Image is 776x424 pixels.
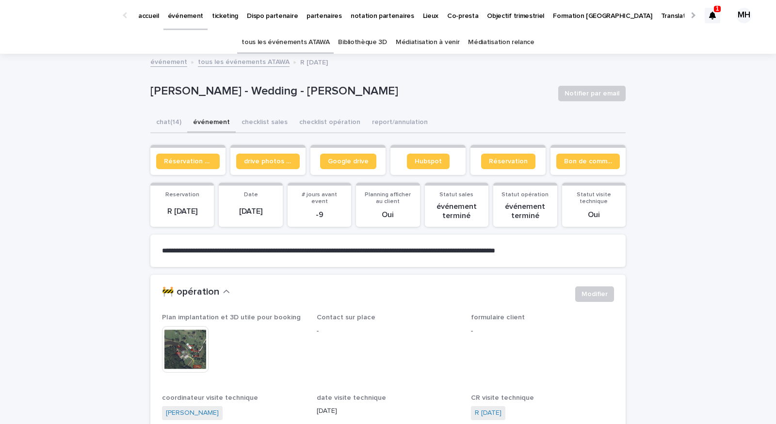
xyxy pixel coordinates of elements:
[150,56,187,67] a: événement
[236,154,300,169] a: drive photos coordinateur
[565,89,619,98] span: Notifier par email
[317,326,460,336] p: -
[716,5,719,12] p: 1
[162,394,258,401] span: coordinateur visite technique
[236,113,293,133] button: checklist sales
[362,210,414,220] p: Oui
[431,202,483,220] p: événement terminé
[320,154,376,169] a: Google drive
[415,158,442,165] span: Hubspot
[162,314,301,321] span: Plan implantation et 3D utile pour booking
[162,286,219,298] h2: 🚧 opération
[164,158,212,165] span: Réservation client
[705,8,720,23] div: 1
[489,158,528,165] span: Réservation
[396,31,460,54] a: Médiatisation à venir
[471,326,614,336] p: -
[198,56,290,67] a: tous les événements ATAWA
[244,158,292,165] span: drive photos coordinateur
[439,192,473,198] span: Statut sales
[165,192,199,198] span: Reservation
[293,113,366,133] button: checklist opération
[577,192,611,204] span: Statut visite technique
[468,31,534,54] a: Médiatisation relance
[156,154,220,169] a: Réservation client
[407,154,450,169] a: Hubspot
[499,202,551,220] p: événement terminé
[568,210,620,220] p: Oui
[19,6,113,25] img: Ls34BcGeRexTGTNfXpUC
[300,56,328,67] p: R [DATE]
[187,113,236,133] button: événement
[244,192,258,198] span: Date
[166,408,219,418] a: [PERSON_NAME]
[556,154,620,169] a: Bon de commande
[150,84,550,98] p: [PERSON_NAME] - Wedding - [PERSON_NAME]
[317,394,386,401] span: date visite technique
[293,210,345,220] p: -9
[317,314,375,321] span: Contact sur place
[162,286,230,298] button: 🚧 opération
[365,192,411,204] span: Planning afficher au client
[225,207,276,216] p: [DATE]
[150,113,187,133] button: chat (14)
[736,8,752,23] div: MH
[481,154,535,169] a: Réservation
[582,289,608,299] span: Modifier
[471,314,525,321] span: formulaire client
[338,31,387,54] a: Bibliothèque 3D
[242,31,329,54] a: tous les événements ATAWA
[564,158,612,165] span: Bon de commande
[575,286,614,302] button: Modifier
[501,192,549,198] span: Statut opération
[317,406,460,416] p: [DATE]
[156,207,208,216] p: R [DATE]
[366,113,434,133] button: report/annulation
[328,158,369,165] span: Google drive
[471,394,534,401] span: CR visite technique
[475,408,501,418] a: R [DATE]
[558,86,626,101] button: Notifier par email
[302,192,337,204] span: # jours avant event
